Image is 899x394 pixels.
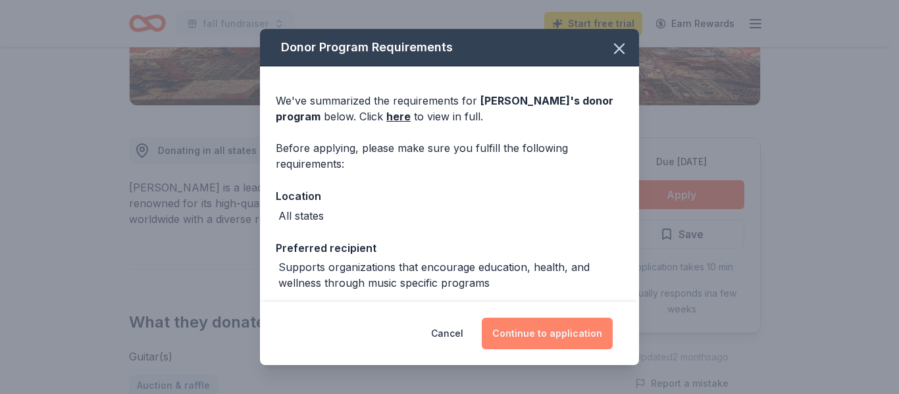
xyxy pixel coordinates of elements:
button: Continue to application [482,318,613,349]
a: here [386,109,411,124]
div: Supports organizations that encourage education, health, and wellness through music specific prog... [278,259,623,291]
div: Location [276,187,623,205]
div: Donor Program Requirements [260,29,639,66]
div: All states [278,208,324,224]
button: Cancel [431,318,463,349]
div: Before applying, please make sure you fulfill the following requirements: [276,140,623,172]
div: Preferred recipient [276,239,623,257]
div: We've summarized the requirements for below. Click to view in full. [276,93,623,124]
